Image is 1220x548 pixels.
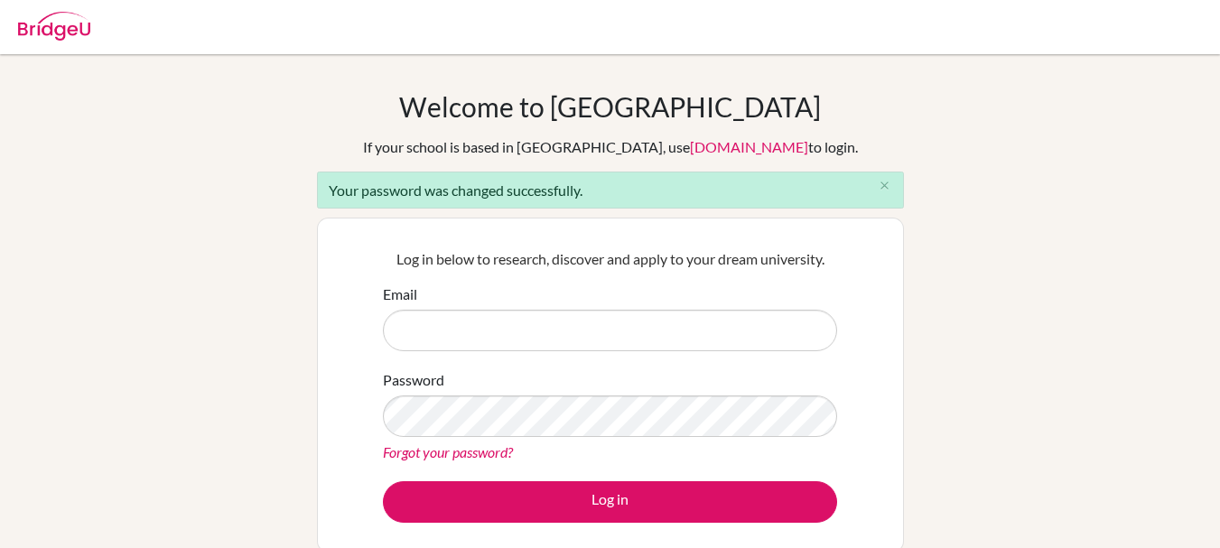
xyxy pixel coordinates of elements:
[878,179,891,192] i: close
[363,136,858,158] div: If your school is based in [GEOGRAPHIC_DATA], use to login.
[399,90,821,123] h1: Welcome to [GEOGRAPHIC_DATA]
[383,283,417,305] label: Email
[383,443,513,460] a: Forgot your password?
[383,248,837,270] p: Log in below to research, discover and apply to your dream university.
[867,172,903,200] button: Close
[383,481,837,523] button: Log in
[317,172,904,209] div: Your password was changed successfully.
[18,12,90,41] img: Bridge-U
[383,369,444,391] label: Password
[690,138,808,155] a: [DOMAIN_NAME]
